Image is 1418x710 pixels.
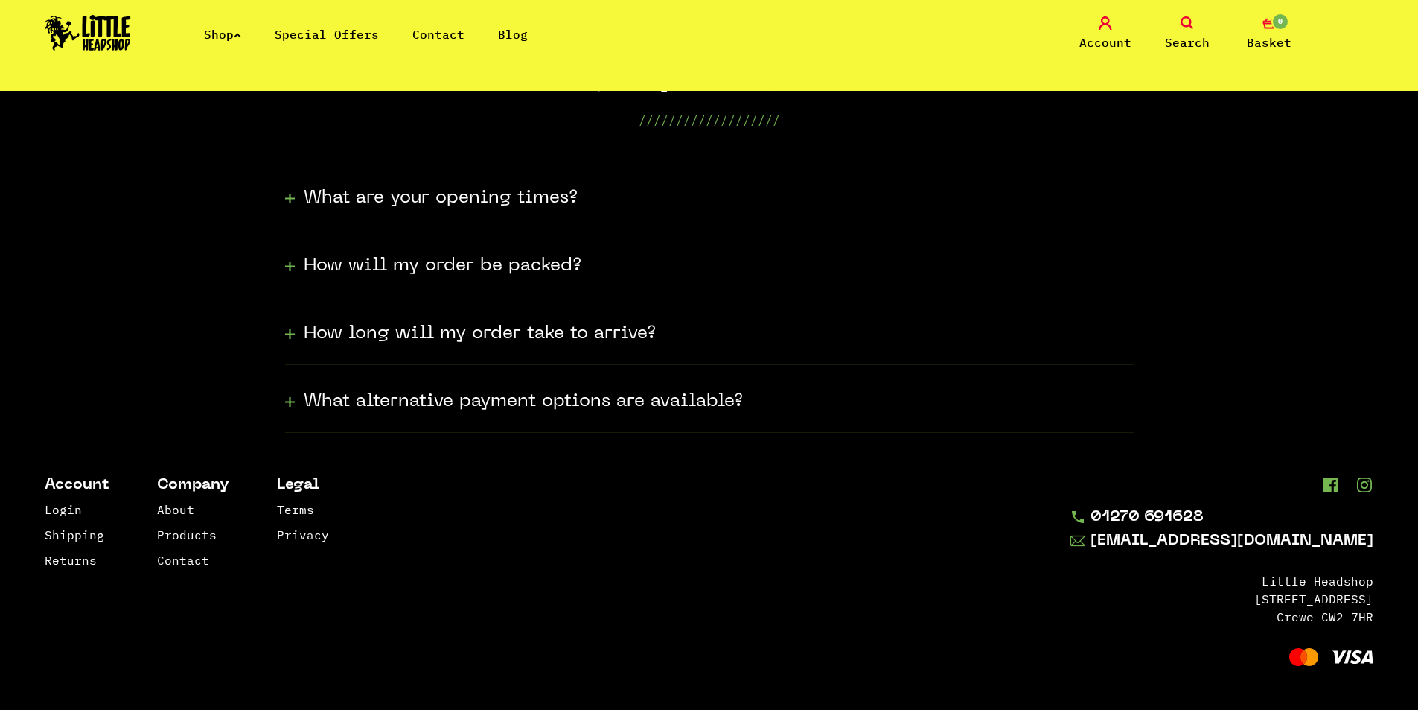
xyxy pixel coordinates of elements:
[157,553,209,568] a: Contact
[45,527,104,542] a: Shipping
[1271,13,1289,31] span: 0
[157,478,229,493] li: Company
[277,502,314,517] a: Terms
[1289,648,1373,666] img: Visa and Mastercard Accepted
[285,96,1134,162] p: ///////////////////
[157,502,194,517] a: About
[45,502,82,517] a: Login
[1070,510,1373,525] a: 01270 691628
[304,322,656,346] h3: How long will my order take to arrive?
[1150,16,1224,51] a: Search
[1232,16,1306,51] a: 0 Basket
[1165,34,1210,51] span: Search
[1247,34,1291,51] span: Basket
[1079,34,1131,51] span: Account
[498,27,528,42] a: Blog
[304,186,578,210] h3: What are your opening times?
[157,527,217,542] a: Products
[277,527,329,542] a: Privacy
[304,254,581,278] h3: How will my order be packed?
[275,27,379,42] a: Special Offers
[45,15,131,51] img: Little Head Shop Logo
[304,390,743,413] h3: What alternative payment options are available?
[1070,590,1373,608] li: [STREET_ADDRESS]
[412,27,464,42] a: Contact
[1070,608,1373,626] li: Crewe CW2 7HR
[277,478,329,493] li: Legal
[45,553,97,568] a: Returns
[45,478,109,493] li: Account
[1070,533,1373,550] a: [EMAIL_ADDRESS][DOMAIN_NAME]
[1070,572,1373,590] li: Little Headshop
[204,27,241,42] a: Shop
